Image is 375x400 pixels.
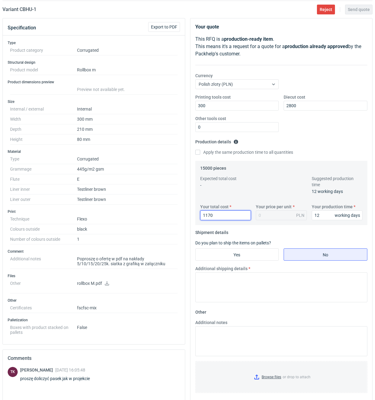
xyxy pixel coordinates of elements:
dd: 210 mm [77,124,178,134]
button: Send quote [345,5,373,14]
dt: Colours outside [10,224,77,234]
input: 0 [284,101,367,111]
dt: Additional notes [10,254,77,269]
input: 0 [195,122,279,132]
dd: Flexo [77,214,178,224]
dt: Flute [10,174,77,184]
input: 0 [200,210,251,220]
label: Additional notes [195,319,227,326]
h3: Type [8,40,180,45]
dd: 80 mm [77,134,178,145]
span: Export to PDF [151,25,177,29]
h3: Other [8,298,180,303]
div: working days [335,212,360,218]
label: Yes [195,248,279,261]
legend: Other [195,307,206,315]
label: Your price per unit [256,204,292,210]
span: Send quote [348,7,370,12]
h3: Comment [8,249,180,254]
legend: Shipment details [195,228,228,235]
h3: Palletization [8,318,180,323]
h3: Structural design [8,60,180,65]
dt: Number of colours outside [10,234,77,244]
legend: Production details [195,137,238,144]
dd: E [77,174,178,184]
h3: Files [8,274,180,278]
dd: 1 [77,234,178,244]
span: [PERSON_NAME] [20,368,55,372]
label: Your production time [312,204,353,210]
h3: Size [8,99,180,104]
dt: Liner inner [10,184,77,194]
span: Polish złoty (PLN) [199,82,233,87]
label: or drop to attach [196,361,367,393]
dd: Corrugated [77,45,178,55]
dt: Certificates [10,303,77,313]
dd: 445g/m2 gsm [77,164,178,174]
h3: Material [8,149,180,154]
legend: 15000 pieces [200,163,226,171]
button: Specification [8,21,36,35]
div: PLN [296,212,304,218]
figcaption: TK [8,367,18,377]
label: No [284,248,367,261]
dt: Internal / external [10,104,77,114]
label: Expected total cost [200,175,237,182]
h2: Comments [8,355,180,362]
strong: production-ready item [224,36,273,42]
label: Suggested production time [312,175,363,188]
p: 12 working days [312,188,363,194]
input: 0 [195,101,279,111]
label: Do you plan to ship the items on pallets? [195,240,271,245]
label: Apply the same production time to all quantities [195,149,293,155]
strong: Your quote [195,24,219,30]
button: Export to PDF [148,22,180,32]
dt: Depth [10,124,77,134]
input: 0 [312,210,363,220]
dt: Product model [10,65,77,75]
dt: Technique [10,214,77,224]
dt: Grammage [10,164,77,174]
h2: Variant CBHU - 1 [2,6,36,13]
dt: Liner outer [10,194,77,205]
p: This RFQ is a . This means it's a request for a quote for a by the Packhelp's customer. [195,36,368,58]
dd: fsc fsc-mix [77,303,178,313]
label: Your total cost [200,204,229,210]
label: Diecut cost [284,94,305,100]
label: Additional shipping details [195,266,248,272]
dd: Poproszę o ofertę w pdf na nakłady 5/10/15/20/25k. siatka z grafiką w załączniku [77,254,178,269]
p: - [200,182,251,188]
button: Reject [317,5,335,14]
dt: Other [10,278,77,293]
span: [DATE] 16:05:48 [55,368,85,372]
dt: Width [10,114,77,124]
div: Tomasz Kubiak [8,367,18,377]
h3: Print [8,209,180,214]
p: rollbox M.pdf [77,281,178,286]
div: proszę doliczyć pasek jak w projekcie [20,375,97,382]
dt: Boxes with product stacked on pallets [10,323,77,335]
dd: False [77,323,178,335]
label: Printing tools cost [195,94,231,100]
dd: black [77,224,178,234]
dd: Internal [77,104,178,114]
label: Currency [195,73,213,79]
dt: Height [10,134,77,145]
dd: Rollbox m [77,65,178,75]
dd: Testliner brown [77,194,178,205]
label: Other tools cost [195,115,226,122]
dt: Type [10,154,77,164]
h3: Product dimensions preview [8,80,180,85]
dt: Product category [10,45,77,55]
span: Reject [320,7,332,12]
strong: production already approved [285,43,348,49]
dd: Corrugated [77,154,178,164]
span: Preview not available yet. [77,87,125,92]
dd: Testliner brown [77,184,178,194]
dd: 300 mm [77,114,178,124]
